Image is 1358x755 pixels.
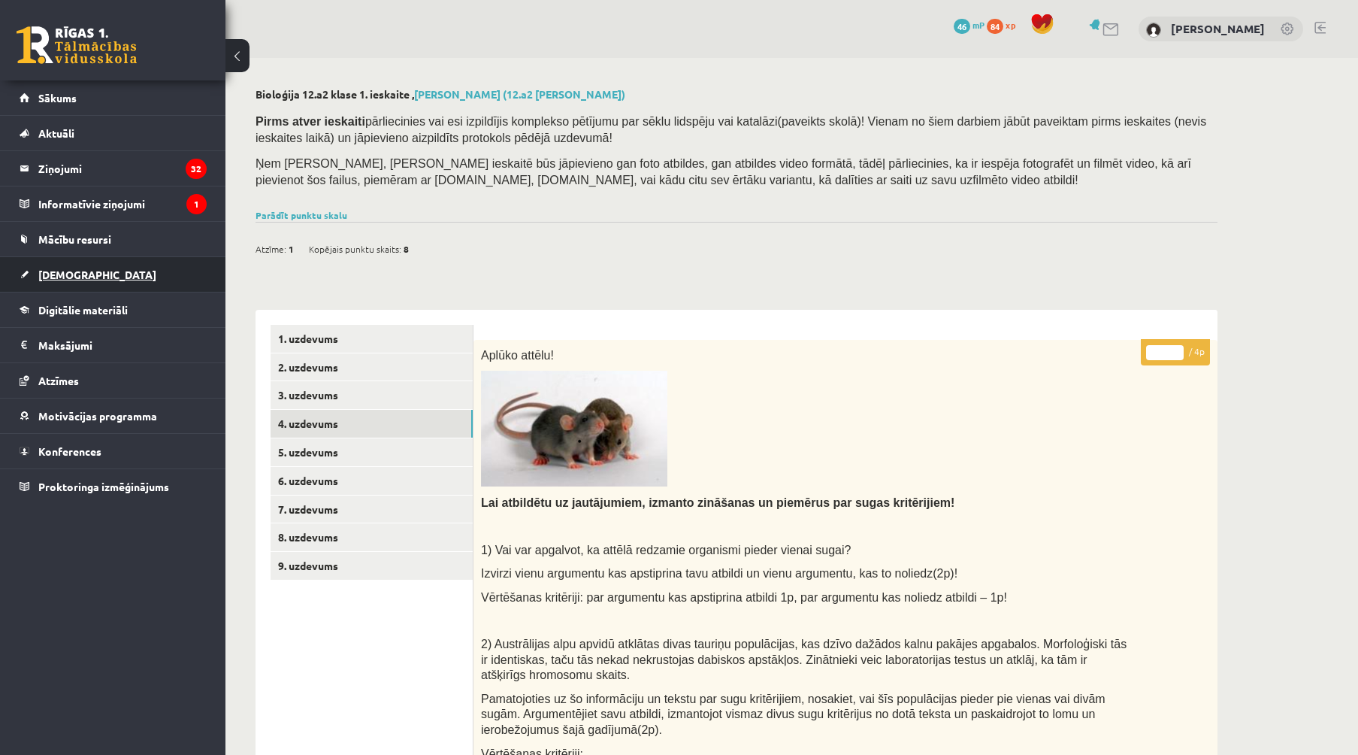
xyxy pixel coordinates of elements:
[38,444,101,458] span: Konferences
[271,438,473,466] a: 5. uzdevums
[271,523,473,551] a: 8. uzdevums
[38,328,207,362] legend: Maksājumi
[256,88,1217,101] h2: Bioloģija 12.a2 klase 1. ieskaite ,
[271,496,473,523] a: 7. uzdevums
[20,222,207,256] a: Mācību resursi
[481,544,851,556] span: 1) Vai var apgalvot, ka attēlā redzamie organismi pieder vienai sugai?
[1146,23,1161,38] img: Eduards Maksimovs
[481,496,954,509] span: Lai atbildētu uz jautājumiem, izmanto zināšanas un piemērus par sugas kritērijiem!
[481,638,1127,681] span: 2) Austrālijas alpu apvidū atklātas divas tauriņu populācijas, kas dzīvo dažādos kalnu pakājes ap...
[271,467,473,495] a: 6. uzdevums
[20,151,207,186] a: Ziņojumi32
[271,381,473,409] a: 3. uzdevums
[20,186,207,221] a: Informatīvie ziņojumi1
[256,115,1206,144] span: pārliecinies vai esi izpildījis komplekso pētījumu par sēklu lidspēju vai katalāzi(paveikts skolā...
[1006,19,1015,31] span: xp
[954,19,970,34] span: 46
[481,693,1105,736] span: Pamatojoties uz šo informāciju un tekstu par sugu kritērijiem, nosakiet, vai šīs populācijas pied...
[404,238,409,260] span: 8
[20,293,207,327] a: Digitālie materiāli
[20,363,207,398] a: Atzīmes
[38,126,74,140] span: Aktuāli
[987,19,1023,31] a: 84 xp
[271,410,473,438] a: 4. uzdevums
[481,371,667,487] img: A group of rats with long tails AI-generated content may be incorrect.
[20,399,207,433] a: Motivācijas programma
[38,151,207,186] legend: Ziņojumi
[972,19,984,31] span: mP
[38,91,77,105] span: Sākums
[38,186,207,221] legend: Informatīvie ziņojumi
[38,232,111,246] span: Mācību resursi
[481,567,957,580] span: Izvirzi vienu argumentu kas apstiprina tavu atbildi un vienu argumentu, kas to noliedz(2p)!
[1171,21,1265,36] a: [PERSON_NAME]
[15,15,712,179] body: Визуальный текстовый редактор, wiswyg-editor-user-answer-47433913543180
[256,115,365,128] strong: Pirms atver ieskaiti
[256,238,286,260] span: Atzīme:
[481,591,1007,604] span: Vērtēšanas kritēriji: par argumentu kas apstiprina atbildi 1p, par argumentu kas noliedz atbildi ...
[186,159,207,179] i: 32
[481,349,554,362] span: Aplūko attēlu!
[414,87,625,101] a: [PERSON_NAME] (12.a2 [PERSON_NAME])
[1141,339,1210,365] p: / 4p
[20,257,207,292] a: [DEMOGRAPHIC_DATA]
[309,238,401,260] span: Kopējais punktu skaits:
[289,238,294,260] span: 1
[38,268,156,281] span: [DEMOGRAPHIC_DATA]
[256,209,347,221] a: Parādīt punktu skalu
[954,19,984,31] a: 46 mP
[987,19,1003,34] span: 84
[38,374,79,387] span: Atzīmes
[271,325,473,353] a: 1. uzdevums
[38,409,157,423] span: Motivācijas programma
[271,353,473,381] a: 2. uzdevums
[17,26,137,64] a: Rīgas 1. Tālmācības vidusskola
[20,469,207,504] a: Proktoringa izmēģinājums
[38,303,128,317] span: Digitālie materiāli
[20,328,207,362] a: Maksājumi
[271,552,473,580] a: 9. uzdevums
[186,194,207,214] i: 1
[20,434,207,468] a: Konferences
[38,480,169,493] span: Proktoringa izmēģinājums
[20,80,207,115] a: Sākums
[256,157,1195,186] span: Ņem [PERSON_NAME], [PERSON_NAME] ieskaitē būs jāpievieno gan foto atbildes, gan atbildes video fo...
[20,116,207,150] a: Aktuāli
